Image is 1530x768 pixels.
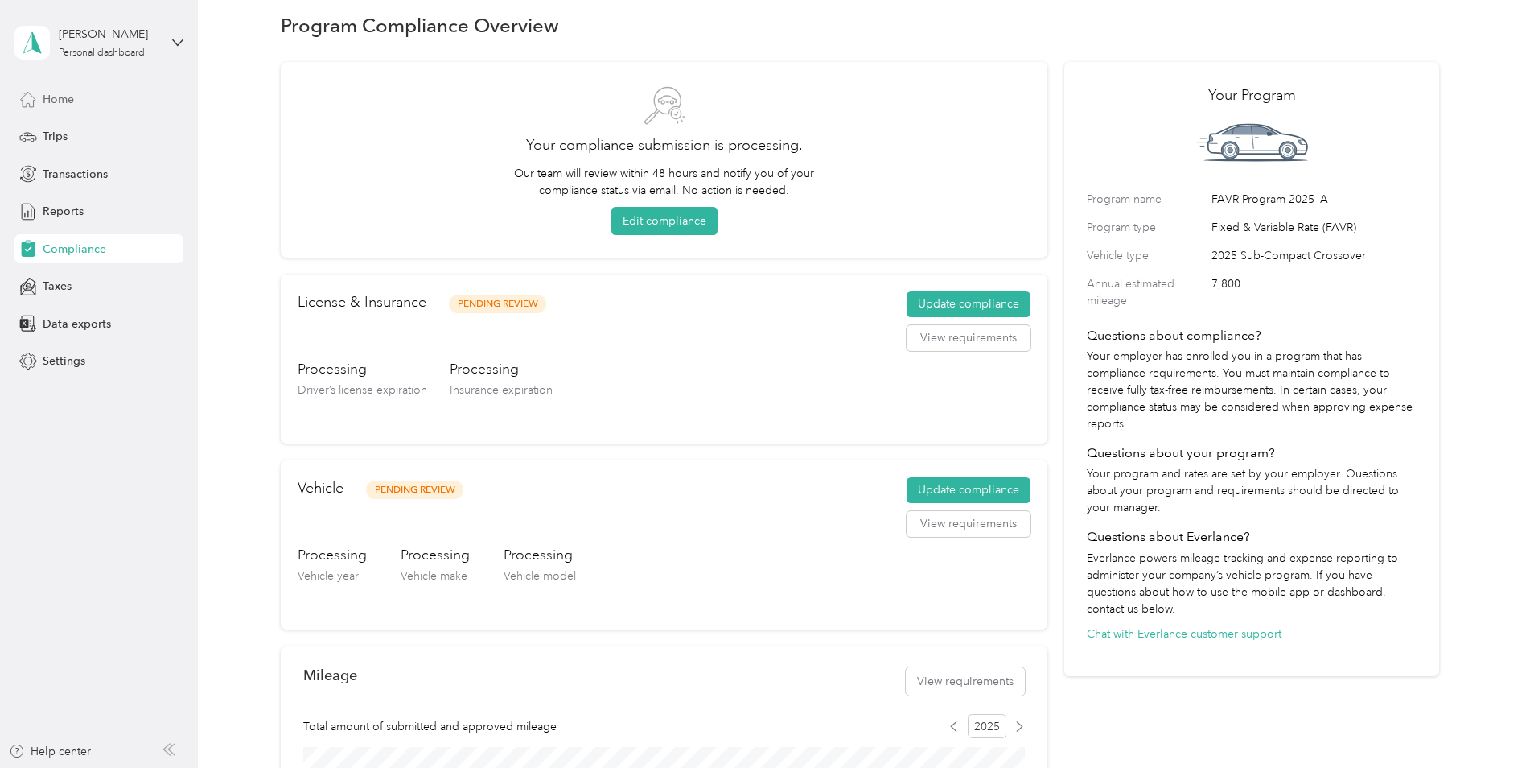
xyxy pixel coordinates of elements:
[366,481,463,499] span: Pending Review
[43,128,68,145] span: Trips
[1087,326,1417,345] h4: Questions about compliance?
[450,383,553,397] span: Insurance expiration
[1087,85,1417,106] h2: Your Program
[1211,219,1417,236] span: Fixed & Variable Rate (FAVR)
[1087,348,1417,432] p: Your employer has enrolled you in a program that has compliance requirements. You must maintain c...
[401,545,470,565] h3: Processing
[401,569,467,583] span: Vehicle make
[504,569,576,583] span: Vehicle model
[303,718,557,735] span: Total amount of submitted and approved mileage
[43,353,85,370] span: Settings
[1087,275,1206,309] label: Annual estimated mileage
[1211,275,1417,309] span: 7,800
[303,134,1025,156] h2: Your compliance submission is processing.
[59,48,145,58] div: Personal dashboard
[303,667,357,683] h2: Mileage
[1087,550,1417,617] p: Everlance powers mileage tracking and expense reporting to administer your company’s vehicle prog...
[1087,247,1206,264] label: Vehicle type
[1087,191,1206,208] label: Program name
[1211,191,1417,208] span: FAVR Program 2025_A
[281,17,559,34] h1: Program Compliance Overview
[504,545,576,565] h3: Processing
[298,291,426,313] h2: License & Insurance
[1087,626,1281,642] button: Chat with Everlance customer support
[907,291,1030,317] button: Update compliance
[907,511,1030,537] button: View requirements
[1211,247,1417,264] span: 2025 Sub-Compact Crossover
[1087,444,1417,463] h4: Questions about your program?
[1087,465,1417,516] p: Your program and rates are set by your employer. Questions about your program and requirements sh...
[43,316,111,332] span: Data exports
[450,359,553,379] h3: Processing
[298,359,427,379] h3: Processing
[298,545,367,565] h3: Processing
[907,477,1030,503] button: Update compliance
[968,714,1006,738] span: 2025
[507,165,822,199] p: Our team will review within 48 hours and notify you of your compliance status via email. No actio...
[43,203,84,220] span: Reports
[43,166,108,183] span: Transactions
[43,241,106,258] span: Compliance
[59,26,159,43] div: [PERSON_NAME]
[298,383,427,397] span: Driver’s license expiration
[611,207,718,235] button: Edit compliance
[43,278,72,295] span: Taxes
[298,569,359,583] span: Vehicle year
[1087,219,1206,236] label: Program type
[906,667,1025,696] button: View requirements
[907,325,1030,351] button: View requirements
[1087,527,1417,547] h4: Questions about Everlance?
[9,743,91,760] button: Help center
[449,295,546,313] span: Pending Review
[43,91,74,108] span: Home
[298,477,343,499] h2: Vehicle
[1440,678,1530,768] iframe: Everlance-gr Chat Button Frame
